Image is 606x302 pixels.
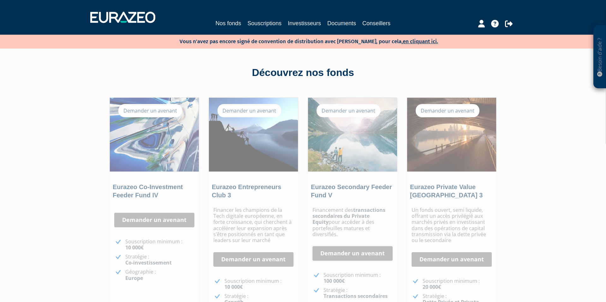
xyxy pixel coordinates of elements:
[312,206,385,225] strong: transactions secondaires du Private Equity
[125,269,194,281] p: Géographie :
[324,277,345,284] strong: 100 000€
[125,244,144,251] strong: 10 000€
[90,12,155,23] img: 1732889491-logotype_eurazeo_blanc_rvb.png
[213,252,294,267] a: Demander un avenant
[110,98,199,171] img: Eurazeo Co-Investment Feeder Fund IV
[247,19,282,28] a: Souscriptions
[416,104,479,117] div: Demander un avenant
[308,98,397,171] img: Eurazeo Secondary Feeder Fund V
[213,207,294,243] p: Financer les champions de la Tech digitale européenne, en forte croissance, qui cherchent à accél...
[596,29,603,85] p: Besoin d'aide ?
[324,287,393,299] p: Stratégie :
[317,104,380,117] div: Demander un avenant
[412,207,492,243] p: Un fonds ouvert, semi liquide, offrant un accès privilégié aux marchés privés en investissant dan...
[161,36,438,45] p: Vous n'avez pas encore signé de convention de distribution avec [PERSON_NAME], pour cela,
[216,19,241,29] a: Nos fonds
[118,104,182,117] div: Demander un avenant
[125,239,194,251] p: Souscription minimum :
[403,38,438,45] a: en cliquant ici.
[125,275,143,282] strong: Europe
[114,213,194,227] a: Demander un avenant
[412,252,492,267] a: Demander un avenant
[362,19,390,28] a: Conseillers
[324,272,393,284] p: Souscription minimum :
[125,259,172,266] strong: Co-investissement
[423,283,441,290] strong: 20 000€
[288,19,321,28] a: Investisseurs
[217,104,281,117] div: Demander un avenant
[123,66,483,80] div: Découvrez nos fonds
[327,19,356,28] a: Documents
[423,278,492,290] p: Souscription minimum :
[312,246,393,261] a: Demander un avenant
[224,283,243,290] strong: 10 000€
[324,293,388,299] strong: Transactions secondaires
[209,98,298,171] img: Eurazeo Entrepreneurs Club 3
[410,183,483,199] a: Eurazeo Private Value [GEOGRAPHIC_DATA] 3
[311,183,392,199] a: Eurazeo Secondary Feeder Fund V
[407,98,496,171] img: Eurazeo Private Value Europe 3
[212,183,281,199] a: Eurazeo Entrepreneurs Club 3
[113,183,183,199] a: Eurazeo Co-Investment Feeder Fund IV
[312,207,393,237] p: Financement des pour accéder à des portefeuilles matures et diversifiés.
[224,278,294,290] p: Souscription minimum :
[125,254,194,266] p: Stratégie :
